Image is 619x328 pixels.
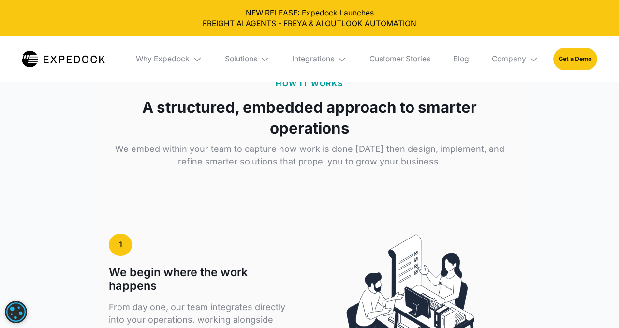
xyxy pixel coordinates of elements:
[217,36,277,82] div: Solutions
[109,234,132,255] a: 1
[484,36,546,82] div: Company
[8,18,612,29] a: FREIGHT AI AGENTS - FREYA & AI OUTLOOK AUTOMATION
[109,143,510,168] p: We embed within your team to capture how work is done [DATE] then design, implement, and refine s...
[8,8,612,29] div: NEW RELEASE: Expedock Launches
[276,78,343,89] p: HOW IT WORKS
[553,48,597,70] a: Get a Demo
[109,97,510,139] strong: A structured, embedded approach to smarter operations
[128,36,209,82] div: Why Expedock
[225,54,257,64] div: Solutions
[492,54,526,64] div: Company
[284,36,354,82] div: Integrations
[136,54,190,64] div: Why Expedock
[109,266,294,293] h1: We begin where the work happens
[292,54,334,64] div: Integrations
[453,224,619,328] iframe: Chat Widget
[445,36,476,82] a: Blog
[362,36,438,82] a: Customer Stories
